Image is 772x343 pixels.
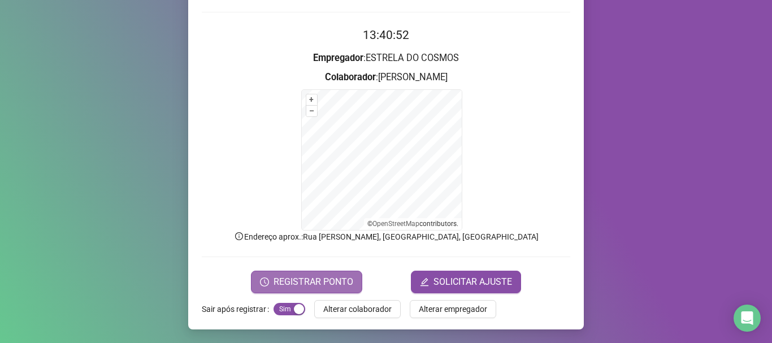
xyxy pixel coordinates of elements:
[363,28,409,42] time: 13:40:52
[202,51,570,66] h3: : ESTRELA DO COSMOS
[420,277,429,286] span: edit
[202,300,274,318] label: Sair após registrar
[306,94,317,105] button: +
[313,53,363,63] strong: Empregador
[367,220,458,228] li: © contributors.
[734,305,761,332] div: Open Intercom Messenger
[202,231,570,243] p: Endereço aprox. : Rua [PERSON_NAME], [GEOGRAPHIC_DATA], [GEOGRAPHIC_DATA]
[202,70,570,85] h3: : [PERSON_NAME]
[314,300,401,318] button: Alterar colaborador
[234,231,244,241] span: info-circle
[419,303,487,315] span: Alterar empregador
[433,275,512,289] span: SOLICITAR AJUSTE
[410,300,496,318] button: Alterar empregador
[323,303,392,315] span: Alterar colaborador
[251,271,362,293] button: REGISTRAR PONTO
[325,72,376,83] strong: Colaborador
[260,277,269,286] span: clock-circle
[372,220,419,228] a: OpenStreetMap
[411,271,521,293] button: editSOLICITAR AJUSTE
[274,275,353,289] span: REGISTRAR PONTO
[306,106,317,116] button: –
